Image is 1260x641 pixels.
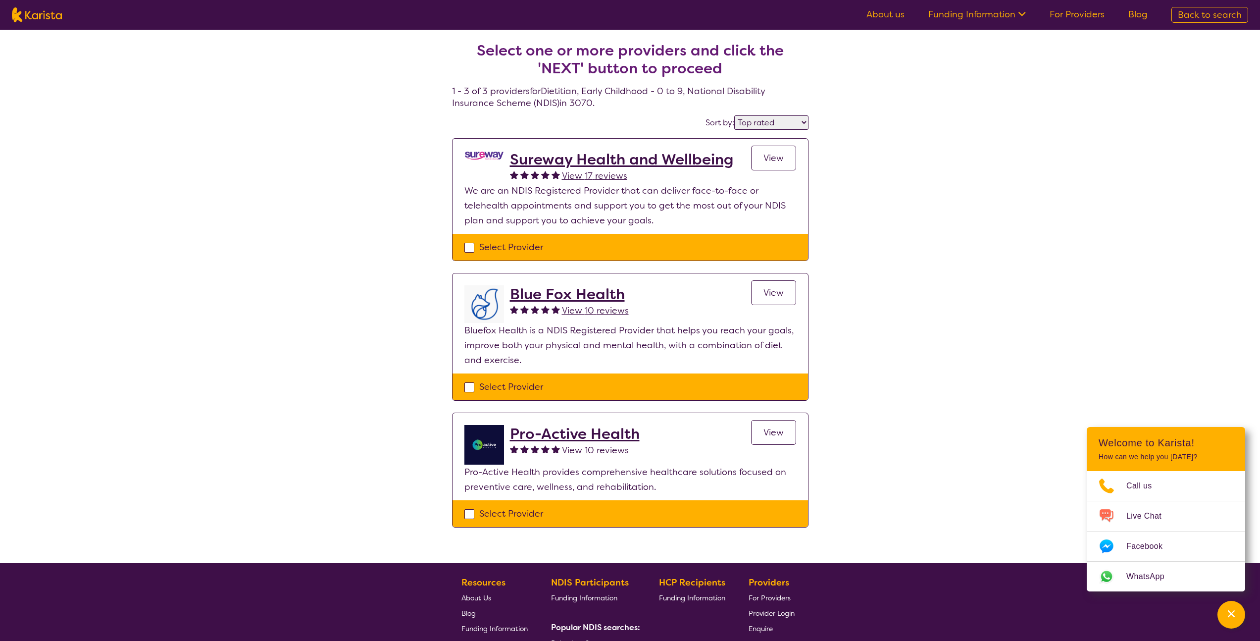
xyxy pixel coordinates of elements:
span: View [763,152,784,164]
span: Funding Information [551,593,617,602]
b: Popular NDIS searches: [551,622,640,633]
img: fullstar [520,170,529,179]
a: View 10 reviews [562,303,629,318]
img: fullstar [541,305,550,314]
a: Blue Fox Health [510,285,629,303]
p: Pro-Active Health provides comprehensive healthcare solutions focused on preventive care, wellnes... [464,465,796,494]
img: fullstar [510,445,518,453]
span: Back to search [1178,9,1242,21]
a: Pro-Active Health [510,425,640,443]
h4: 1 - 3 of 3 providers for Dietitian , Early Childhood - 0 to 9 , National Disability Insurance Sch... [452,18,808,109]
h2: Select one or more providers and click the 'NEXT' button to proceed [464,42,797,77]
p: How can we help you [DATE]? [1099,453,1233,461]
img: fullstar [510,305,518,314]
img: nedi5p6dj3rboepxmyww.png [464,151,504,161]
a: Sureway Health and Wellbeing [510,151,733,168]
p: We are an NDIS Registered Provider that can deliver face-to-face or telehealth appointments and s... [464,183,796,228]
a: Funding Information [928,8,1026,20]
img: fullstar [520,445,529,453]
img: Karista logo [12,7,62,22]
span: Call us [1126,479,1164,493]
b: HCP Recipients [659,577,725,588]
span: Funding Information [461,624,528,633]
a: For Providers [1050,8,1105,20]
span: View 10 reviews [562,444,629,456]
a: View 17 reviews [562,168,627,183]
label: Sort by: [706,117,734,128]
h2: Welcome to Karista! [1099,437,1233,449]
a: View [751,280,796,305]
img: fullstar [541,170,550,179]
a: Provider Login [749,605,795,621]
a: Funding Information [551,590,636,605]
ul: Choose channel [1087,471,1245,591]
a: View [751,420,796,445]
a: Funding Information [659,590,725,605]
a: Blog [461,605,528,621]
a: Back to search [1171,7,1248,23]
img: fullstar [552,170,560,179]
a: View 10 reviews [562,443,629,458]
b: Providers [749,577,789,588]
a: About Us [461,590,528,605]
img: fullstar [552,445,560,453]
a: Web link opens in a new tab. [1087,562,1245,591]
span: About Us [461,593,491,602]
a: View [751,146,796,170]
div: Channel Menu [1087,427,1245,591]
p: Bluefox Health is a NDIS Registered Provider that helps you reach your goals, improve both your p... [464,323,796,368]
span: View [763,427,784,438]
span: Provider Login [749,609,795,618]
img: fullstar [541,445,550,453]
span: View 10 reviews [562,305,629,317]
span: Facebook [1126,539,1174,554]
span: Funding Information [659,593,725,602]
img: fullstar [520,305,529,314]
img: jdgr5huzsaqxc1wfufya.png [464,425,504,465]
span: WhatsApp [1126,569,1176,584]
img: fullstar [552,305,560,314]
span: Live Chat [1126,509,1173,524]
img: fullstar [531,305,539,314]
span: View [763,287,784,299]
a: Blog [1128,8,1148,20]
span: For Providers [749,593,791,602]
span: View 17 reviews [562,170,627,182]
img: fullstar [531,445,539,453]
a: Enquire [749,621,795,636]
b: Resources [461,577,505,588]
button: Channel Menu [1217,601,1245,629]
a: Funding Information [461,621,528,636]
a: For Providers [749,590,795,605]
span: Blog [461,609,476,618]
img: lyehhyr6avbivpacwqcf.png [464,285,504,323]
img: fullstar [510,170,518,179]
b: NDIS Participants [551,577,629,588]
a: About us [866,8,905,20]
img: fullstar [531,170,539,179]
span: Enquire [749,624,773,633]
